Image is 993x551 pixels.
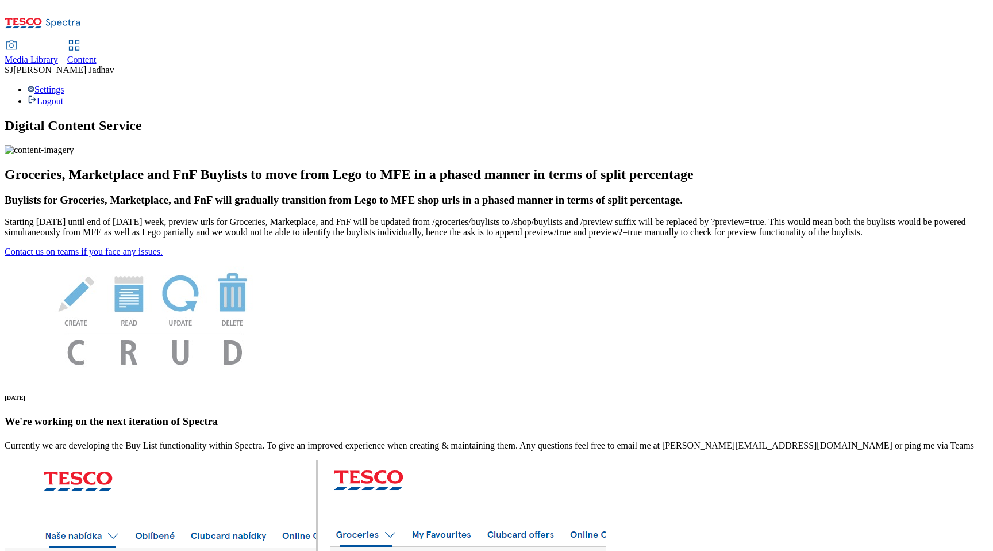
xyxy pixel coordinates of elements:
[13,65,114,75] span: [PERSON_NAME] Jadhav
[5,247,163,257] a: Contact us on teams if you face any issues.
[28,85,64,94] a: Settings
[5,167,988,182] h2: Groceries, Marketplace and FnF Buylists to move from Lego to MFE in a phased manner in terms of s...
[67,55,97,64] span: Content
[5,118,988,133] h1: Digital Content Service
[5,41,58,65] a: Media Library
[5,65,13,75] span: SJ
[5,394,988,401] h6: [DATE]
[5,194,988,206] h3: Buylists for Groceries, Marketplace, and FnF will gradually transition from Lego to MFE shop urls...
[28,96,63,106] a: Logout
[5,257,303,377] img: News Image
[5,441,988,451] p: Currently we are developing the Buy List functionality within Spectra. To give an improved experi...
[67,41,97,65] a: Content
[5,55,58,64] span: Media Library
[5,217,988,238] p: Starting [DATE] until end of [DATE] week, preview urls for Groceries, Marketplace, and FnF will b...
[5,415,988,428] h3: We're working on the next iteration of Spectra
[5,145,74,155] img: content-imagery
